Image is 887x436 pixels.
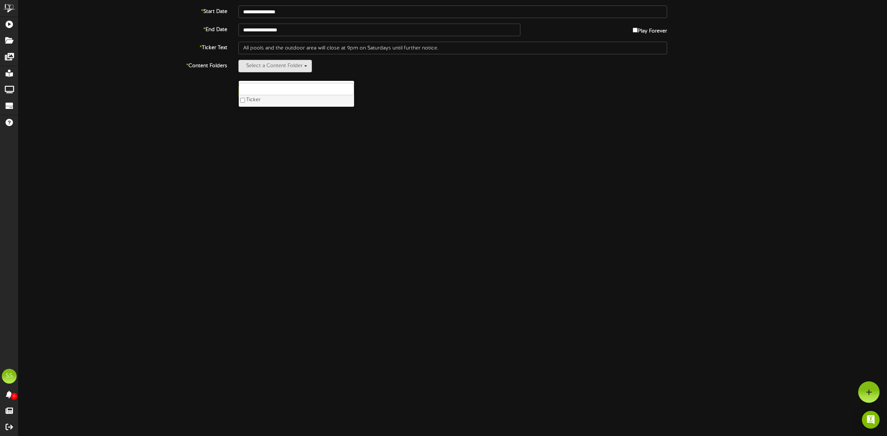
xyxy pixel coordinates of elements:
[13,42,233,52] label: Ticker Text
[238,60,312,72] button: Select a Content Folder
[633,24,667,35] label: Play Forever
[11,393,17,400] span: 0
[2,369,17,384] div: SS
[238,80,354,107] ul: Select a Content Folder
[239,95,354,105] label: Ticker
[633,28,638,32] input: Play Forever
[13,6,233,16] label: Start Date
[238,42,667,54] input: Text that will appear in the ticker
[13,60,233,70] label: Content Folders
[862,411,880,429] div: Open Intercom Messenger
[13,24,233,34] label: End Date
